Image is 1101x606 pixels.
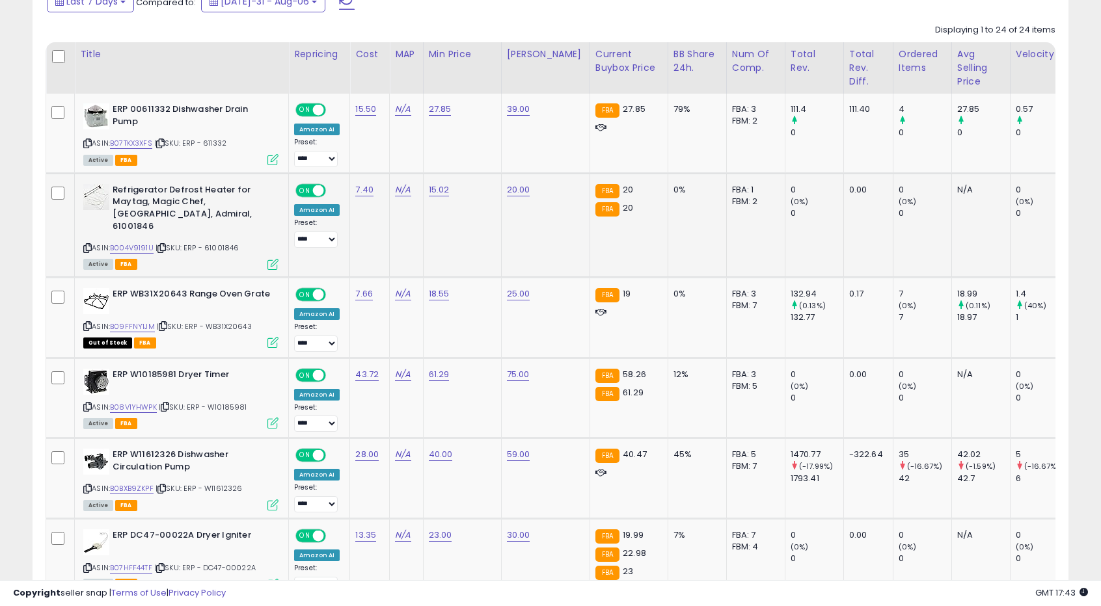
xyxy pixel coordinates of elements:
[159,402,247,412] span: | SKU: ERP - W10185981
[791,47,838,75] div: Total Rev.
[429,183,450,196] a: 15.02
[732,369,775,380] div: FBA: 3
[623,368,646,380] span: 58.26
[595,387,619,401] small: FBA
[83,449,109,475] img: 31Wcvc6XtUL._SL40_.jpg
[623,202,633,214] span: 20
[154,138,226,148] span: | SKU: ERP - 611332
[83,337,132,349] span: All listings that are currently out of stock and unavailable for purchase on Amazon
[297,450,313,461] span: ON
[395,103,411,116] a: N/A
[732,449,775,460] div: FBA: 5
[507,47,584,61] div: [PERSON_NAME]
[507,183,530,196] a: 20.00
[110,562,152,573] a: B07HFF44TF
[324,185,345,196] span: OFF
[899,103,951,115] div: 4
[899,311,951,323] div: 7
[83,369,279,428] div: ASIN:
[899,47,946,75] div: Ordered Items
[791,369,843,380] div: 0
[83,155,113,166] span: All listings currently available for purchase on Amazon
[507,368,530,381] a: 75.00
[799,300,826,311] small: (0.13%)
[294,469,340,481] div: Amazon AI
[623,448,647,460] span: 40.47
[507,287,530,300] a: 25.00
[595,449,619,463] small: FBA
[1024,461,1059,471] small: (-16.67%)
[1016,369,1068,380] div: 0
[115,500,137,511] span: FBA
[673,184,716,196] div: 0%
[110,402,157,413] a: B08V1YHWPK
[294,204,340,216] div: Amazon AI
[355,529,376,542] a: 13.35
[899,288,951,300] div: 7
[355,448,379,461] a: 28.00
[134,337,156,349] span: FBA
[966,461,996,471] small: (-1.59%)
[673,103,716,115] div: 79%
[849,184,883,196] div: 0.00
[849,369,883,380] div: 0.00
[957,311,1010,323] div: 18.97
[355,287,373,300] a: 7.66
[429,287,450,300] a: 18.55
[113,529,271,545] b: ERP DC47-00022A Dryer Igniter
[899,449,951,460] div: 35
[1016,529,1068,541] div: 0
[595,547,619,562] small: FBA
[732,380,775,392] div: FBM: 5
[935,24,1055,36] div: Displaying 1 to 24 of 24 items
[1016,47,1063,61] div: Velocity
[395,368,411,381] a: N/A
[899,369,951,380] div: 0
[294,389,340,401] div: Amazon AI
[1024,300,1047,311] small: (40%)
[595,369,619,383] small: FBA
[297,185,313,196] span: ON
[294,218,340,248] div: Preset:
[732,196,775,207] div: FBM: 2
[13,586,61,599] strong: Copyright
[1016,553,1068,564] div: 0
[957,103,1010,115] div: 27.85
[849,449,883,460] div: -322.64
[1016,449,1068,460] div: 5
[83,500,113,511] span: All listings currently available for purchase on Amazon
[791,473,843,484] div: 1793.41
[849,288,883,300] div: 0.17
[111,586,167,599] a: Terms of Use
[623,287,631,300] span: 19
[294,323,340,352] div: Preset:
[957,127,1010,138] div: 0
[429,529,452,542] a: 23.00
[595,529,619,544] small: FBA
[595,202,619,217] small: FBA
[732,541,775,553] div: FBM: 4
[673,47,721,75] div: BB Share 24h.
[507,103,530,116] a: 39.00
[429,47,496,61] div: Min Price
[115,259,137,270] span: FBA
[791,311,843,323] div: 132.77
[1016,184,1068,196] div: 0
[732,115,775,127] div: FBM: 2
[113,184,271,235] b: Refrigerator Defrost Heater for Maytag, Magic Chef, [GEOGRAPHIC_DATA], Admiral, 61001846
[154,562,256,573] span: | SKU: ERP - DC47-00022A
[595,566,619,580] small: FBA
[623,565,633,577] span: 23
[294,138,340,167] div: Preset:
[899,392,951,404] div: 0
[429,448,453,461] a: 40.00
[395,183,411,196] a: N/A
[113,449,271,476] b: ERP W11612326 Dishwasher Circulation Pump
[899,196,917,207] small: (0%)
[1016,127,1068,138] div: 0
[791,392,843,404] div: 0
[294,549,340,561] div: Amazon AI
[957,184,1000,196] div: N/A
[1016,311,1068,323] div: 1
[83,369,109,395] img: 519R7M7rYQL._SL40_.jpg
